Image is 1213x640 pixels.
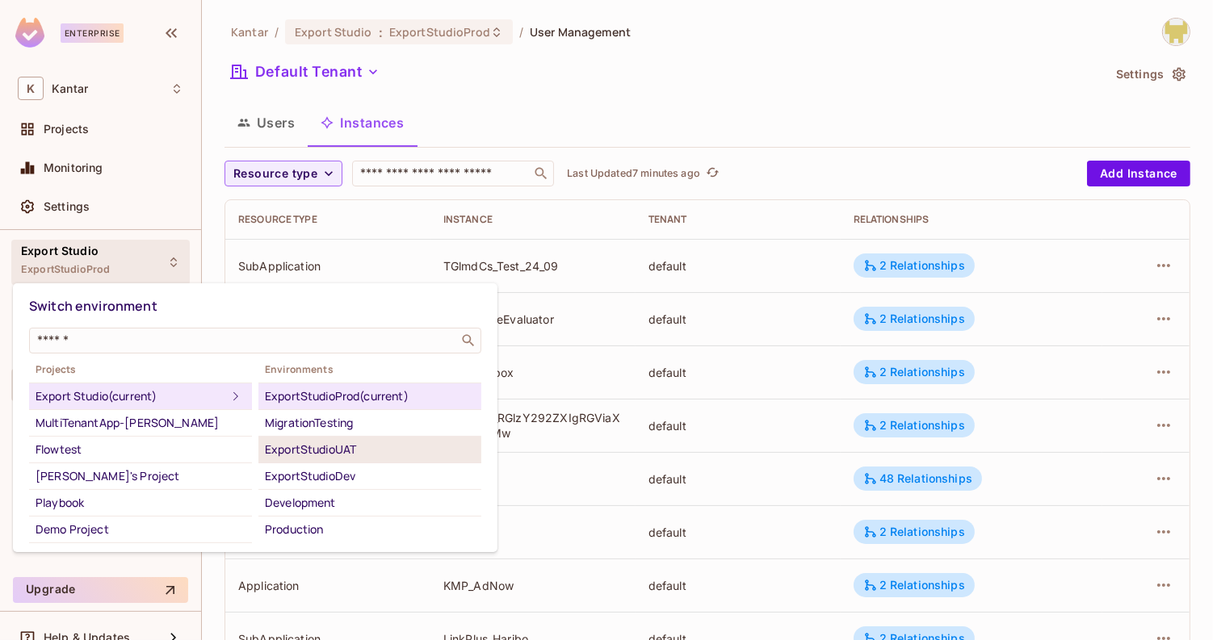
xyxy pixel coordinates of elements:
[36,493,246,512] div: Playbook
[36,387,226,406] div: Export Studio (current)
[29,297,157,315] span: Switch environment
[36,413,246,433] div: MultiTenantApp-[PERSON_NAME]
[265,466,475,486] div: ExportStudioDev
[265,440,475,459] div: ExportStudioUAT
[36,520,246,539] div: Demo Project
[29,363,252,376] span: Projects
[265,387,475,406] div: ExportStudioProd (current)
[36,466,246,486] div: [PERSON_NAME]'s Project
[258,363,481,376] span: Environments
[265,493,475,512] div: Development
[265,413,475,433] div: MigrationTesting
[265,520,475,539] div: Production
[36,440,246,459] div: Flowtest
